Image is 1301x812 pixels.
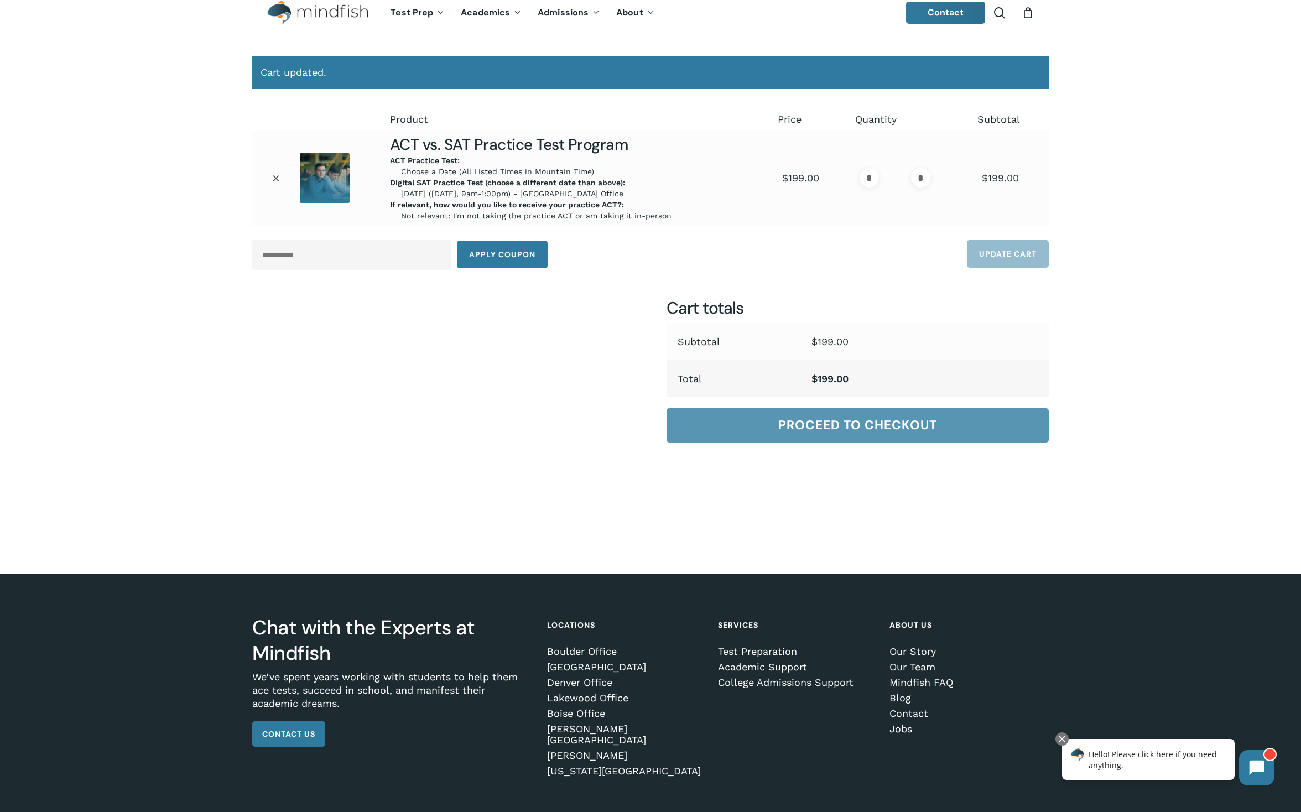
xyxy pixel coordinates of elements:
span: $ [782,172,788,184]
a: Contact Us [252,721,325,747]
a: [GEOGRAPHIC_DATA] [547,662,702,673]
span: Contact [928,7,964,18]
a: Test Prep [382,8,452,18]
a: Boise Office [547,708,702,719]
th: Price [771,109,849,130]
img: ACT SAT Pactice Test 1 [300,153,350,203]
th: Subtotal [971,109,1049,130]
a: Blog [889,693,1045,704]
span: $ [982,172,988,184]
a: Test Preparation [718,646,873,657]
th: Total [667,360,800,397]
a: Academics [452,8,529,18]
p: Choose a Date (All Listed Times in Mountain Time) [401,166,764,177]
dt: Digital SAT Practice Test (choose a different date than above): [390,177,764,188]
th: Subtotal [667,323,800,360]
span: About [616,7,643,18]
span: $ [811,373,818,384]
a: Our Team [889,662,1045,673]
bdi: 199.00 [982,172,1019,184]
a: Contact [906,2,986,24]
a: About [608,8,663,18]
a: [PERSON_NAME][GEOGRAPHIC_DATA] [547,723,702,746]
a: Denver Office [547,677,702,688]
a: Proceed to checkout [667,408,1049,443]
p: Not relevant: I'm not taking the practice ACT or am taking it in-person [401,210,764,221]
h4: About Us [889,615,1045,635]
a: Our Story [889,646,1045,657]
a: Mindfish FAQ [889,677,1045,688]
bdi: 199.00 [811,336,849,347]
a: [US_STATE][GEOGRAPHIC_DATA] [547,766,702,777]
h4: Services [718,615,873,635]
button: Update cart [967,240,1049,268]
h3: Chat with the Experts at Mindfish [252,615,531,666]
a: College Admissions Support [718,677,873,688]
a: Remove ACT vs. SAT Practice Test Program from cart [268,170,284,186]
th: Product [383,109,771,130]
bdi: 199.00 [782,172,819,184]
a: Jobs [889,723,1045,735]
th: Quantity [849,109,971,130]
a: ACT vs. SAT Practice Test Program [390,134,628,155]
input: Product quantity [882,168,908,188]
h2: Cart totals [667,297,1049,319]
span: $ [811,336,818,347]
h4: Locations [547,615,702,635]
bdi: 199.00 [811,373,849,384]
a: [PERSON_NAME] [547,750,702,761]
a: Contact [889,708,1045,719]
a: Lakewood Office [547,693,702,704]
span: Admissions [538,7,589,18]
p: We’ve spent years working with students to help them ace tests, succeed in school, and manifest t... [252,670,531,721]
span: Contact Us [262,728,315,740]
a: Admissions [529,8,608,18]
span: Test Prep [391,7,433,18]
dt: ACT Practice Test: [390,155,764,166]
iframe: Chatbot [1050,730,1286,797]
button: Apply coupon [457,241,548,268]
a: Boulder Office [547,646,702,657]
dt: If relevant, how would you like to receive your practice ACT?: [390,199,764,210]
p: [DATE] ([DATE], 9am-1:00pm) - [GEOGRAPHIC_DATA] Office [401,188,764,199]
div: Cart updated. [252,56,1049,89]
span: Academics [461,7,510,18]
a: Academic Support [718,662,873,673]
